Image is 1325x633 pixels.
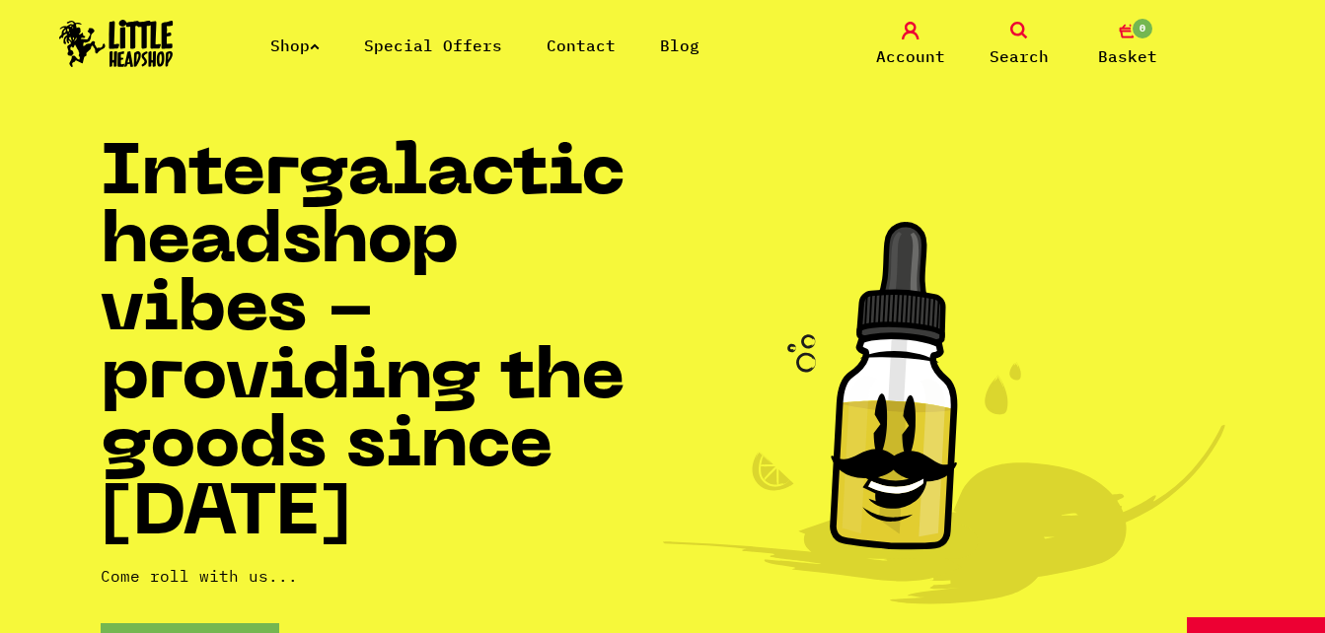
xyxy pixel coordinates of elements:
span: Search [990,44,1049,68]
a: Special Offers [364,35,502,55]
h1: Intergalactic headshop vibes - providing the goods since [DATE] [101,142,663,550]
a: 0 Basket [1078,22,1177,68]
img: Little Head Shop Logo [59,20,174,67]
span: Basket [1098,44,1157,68]
a: Search [970,22,1068,68]
span: 0 [1131,17,1154,40]
a: Contact [547,35,616,55]
a: Shop [270,35,320,55]
p: Come roll with us... [101,564,663,588]
a: Blog [660,35,699,55]
span: Account [876,44,945,68]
